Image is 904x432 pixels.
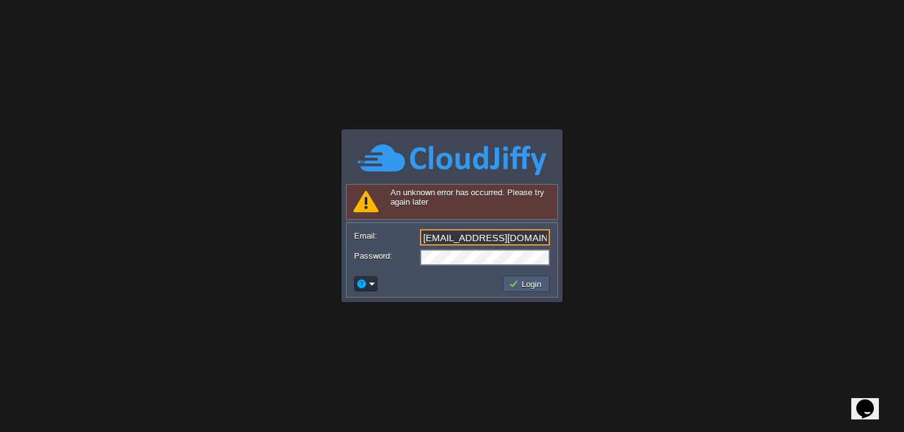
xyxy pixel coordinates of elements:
label: Password: [354,249,419,262]
img: CloudJiffy [358,143,546,177]
label: Email: [354,229,419,242]
iframe: chat widget [851,382,891,419]
div: An unknown error has occurred. Please try again later [346,184,558,220]
button: Login [508,278,545,289]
